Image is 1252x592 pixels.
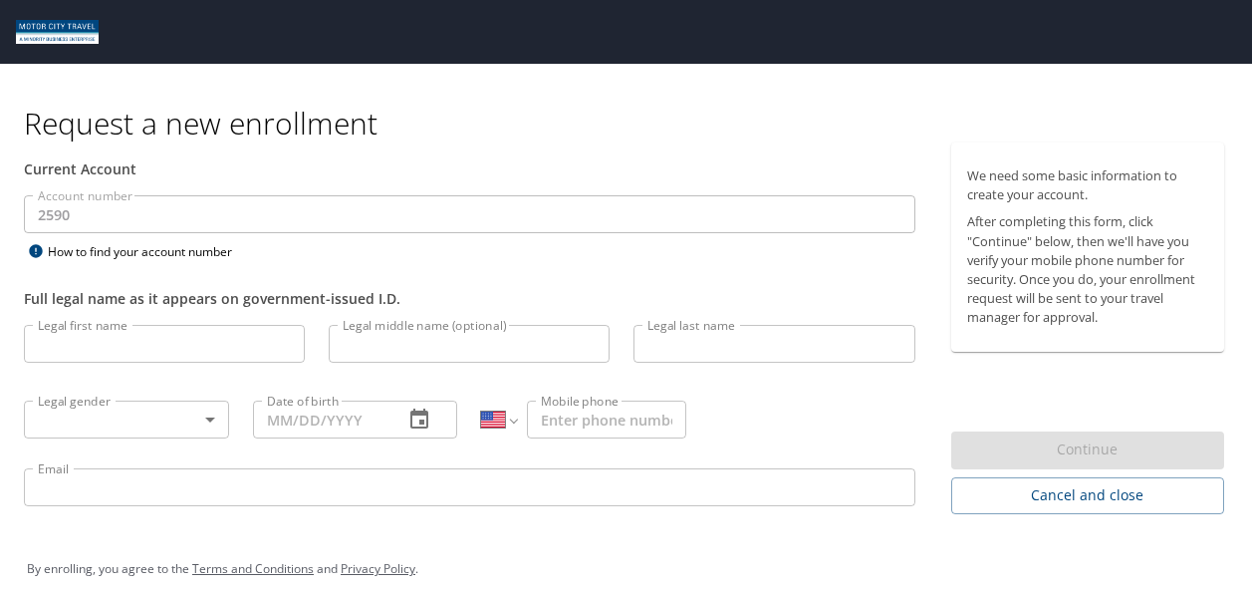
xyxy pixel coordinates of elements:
a: Privacy Policy [341,560,415,577]
div: Current Account [24,158,915,179]
input: Enter phone number [527,401,686,439]
div: Full legal name as it appears on government-issued I.D. [24,288,915,309]
p: After completing this form, click "Continue" below, then we'll have you verify your mobile phone ... [967,212,1208,327]
button: Cancel and close [951,477,1224,514]
input: MM/DD/YYYY [253,401,388,439]
img: Motor City logo [16,20,99,44]
span: Cancel and close [967,483,1208,508]
div: ​ [24,401,229,439]
a: Terms and Conditions [192,560,314,577]
h1: Request a new enrollment [24,104,1240,143]
div: How to find your account number [24,239,273,264]
p: We need some basic information to create your account. [967,166,1208,204]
